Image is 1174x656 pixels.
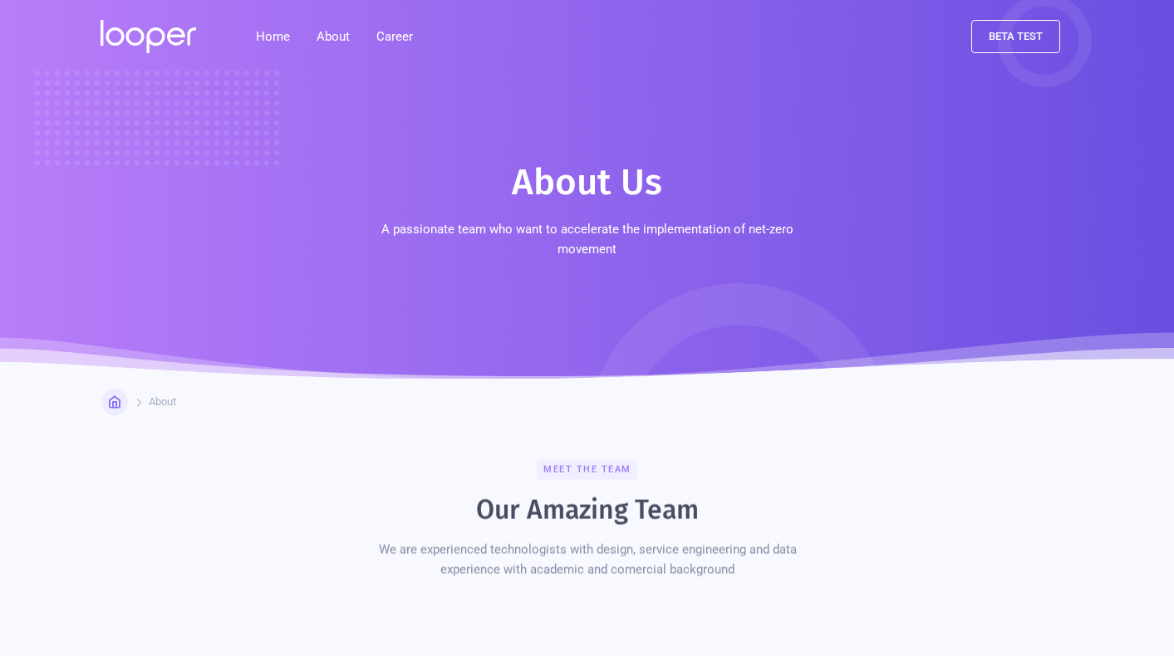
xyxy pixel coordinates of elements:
[317,27,350,47] div: About
[351,219,824,259] p: A passionate team who want to accelerate the implementation of net-zero movement
[476,493,699,526] h2: Our Amazing Team
[971,20,1060,53] a: beta test
[512,159,662,206] h1: About Us
[127,395,155,409] div: Home
[351,540,824,580] div: We are experienced technologists with design, service engineering and data experience with academ...
[149,395,176,409] div: About
[537,460,637,480] div: Meet the team
[101,389,128,415] a: Home
[303,20,363,53] div: About
[243,20,303,53] a: Home
[363,20,426,53] a: Career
